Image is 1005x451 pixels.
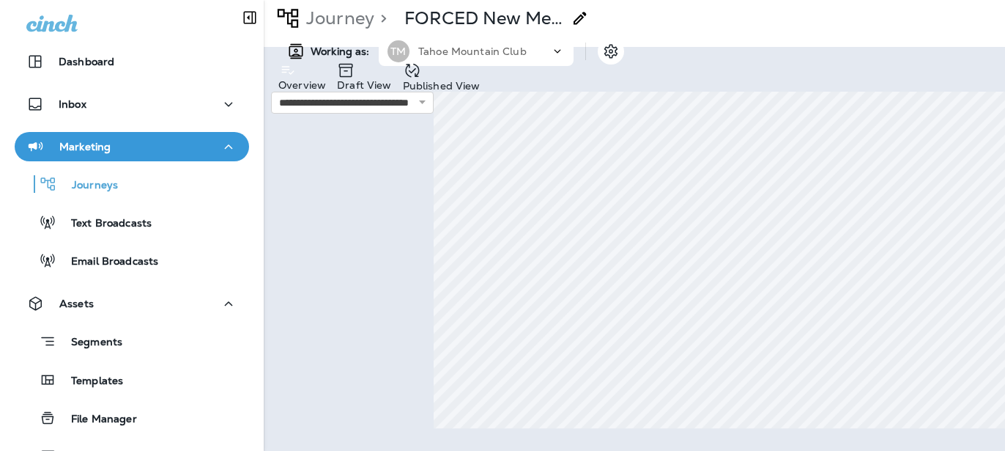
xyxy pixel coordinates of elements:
button: Email Broadcasts [15,245,249,276]
button: Assets [15,289,249,318]
p: Overview [278,79,326,91]
p: Dashboard [59,56,114,67]
button: Settings [598,38,624,65]
button: Segments [15,326,249,357]
button: Journeys [15,169,249,199]
p: Tahoe Mountain Club [418,45,527,57]
button: Templates [15,364,249,395]
p: Published View [403,80,481,92]
span: Working as: [311,45,373,58]
p: File Manager [56,413,137,427]
p: FORCED New Member Onboarding [404,7,563,29]
p: Draft View [337,79,391,91]
p: Journeys [57,179,118,193]
p: Journey [300,7,374,29]
p: Segments [56,336,122,351]
p: > [374,7,387,29]
p: Inbox [59,98,86,110]
button: Marketing [15,132,249,161]
p: Text Broadcasts [56,217,152,231]
div: TM [387,40,409,62]
p: Email Broadcasts [56,255,158,269]
button: File Manager [15,403,249,433]
button: Dashboard [15,47,249,76]
button: Collapse Sidebar [241,9,259,26]
p: Assets [59,298,94,309]
p: Marketing [59,141,111,153]
p: Templates [56,375,123,389]
button: Text Broadcasts [15,207,249,238]
button: Inbox [15,89,249,119]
